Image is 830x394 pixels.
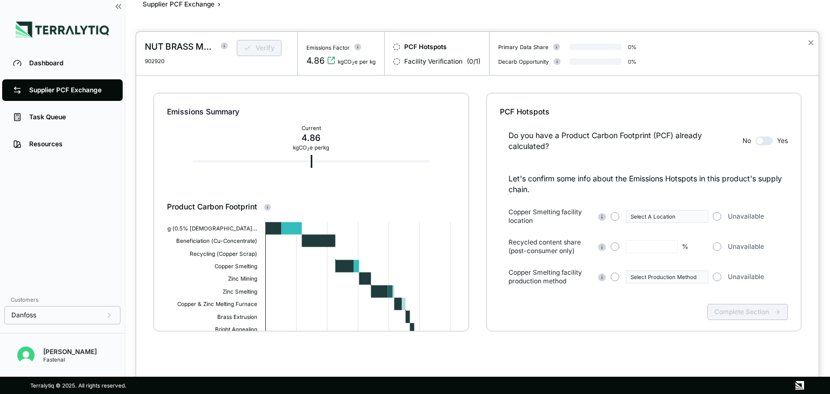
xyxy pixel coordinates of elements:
div: 0 % [628,58,637,65]
text: Bright Annealing [215,326,257,333]
sub: 2 [352,61,354,66]
div: Emissions Summary [167,106,455,117]
div: kgCO e per kg [338,58,376,65]
text: Brass Extrusion [217,314,257,320]
div: kg CO e per kg [293,144,329,151]
div: Do you have a Product Carbon Footprint (PCF) already calculated? [508,130,738,152]
div: Select Production Method [631,274,704,280]
button: Select A Location [626,210,708,223]
div: 4.86 [306,54,325,67]
text: Zinc Mining [228,275,257,282]
p: Let's confirm some info about the Emissions Hotspots in this product's supply chain. [508,173,788,195]
button: Close [807,36,814,49]
span: Facility Verification [404,57,463,66]
button: Select Production Method [626,270,708,283]
svg: View audit trail [327,56,336,65]
text: Recycling (Copper Scrap) [190,250,257,257]
div: % [682,242,688,251]
div: Current [293,125,329,131]
div: 4.86 [293,131,329,144]
span: ( 0 / 1 ) [467,57,480,66]
div: Product Carbon Footprint [167,201,455,212]
div: Select A Location [631,213,704,220]
div: Emissions Factor [306,44,350,51]
span: Unavailable [728,242,764,251]
text: Copper Smelting [215,263,257,270]
span: PCF Hotspots [404,43,447,51]
div: 902920 [145,58,223,64]
text: Copper Ore Mining (0.5% [DEMOGRAPHIC_DATA]… [122,225,257,232]
span: Copper Smelting facility production method [508,268,592,286]
span: Unavailable [728,273,764,281]
div: NUT BRASS M10 X 1 X 5MM THICK DIN 439 [145,40,214,53]
div: Decarb Opportunity [498,58,549,65]
text: Copper & Zinc Melting Furnace [177,301,257,308]
sub: 2 [307,147,310,152]
div: Primary Data Share [498,44,548,50]
text: Beneficiation (Cu-Concentrate) [176,237,257,244]
span: Copper Smelting facility location [508,208,592,225]
text: Zinc Smelting [223,288,257,295]
span: Recycled content share (post-consumer only) [508,238,592,255]
span: Yes [777,137,788,145]
div: 0 % [628,44,637,50]
div: PCF Hotspots [500,106,788,117]
span: Unavailable [728,212,764,221]
span: No [742,137,751,145]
